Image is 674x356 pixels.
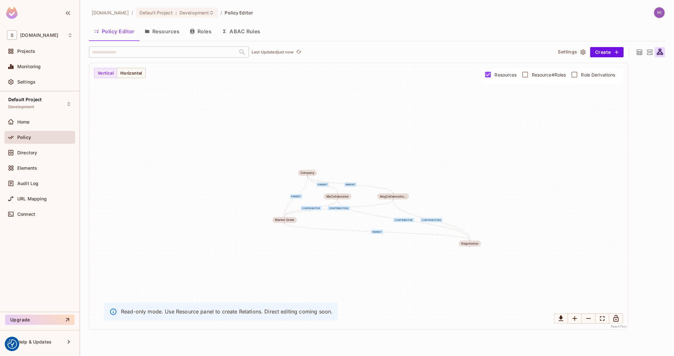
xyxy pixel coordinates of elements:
[8,104,34,109] span: Development
[140,23,185,39] button: Resources
[554,313,623,324] div: Small button group
[532,72,566,78] span: Resource#Roles
[556,47,588,57] button: Settings
[252,50,293,55] p: Last Updated just now
[17,49,35,54] span: Projects
[328,206,350,210] div: contributor2
[217,23,266,39] button: ABAC Rules
[17,212,35,217] span: Connect
[393,200,470,240] g: Edge from NegCollaborator to negotiation
[495,72,517,78] span: Resources
[221,10,222,16] li: /
[371,230,383,234] div: parent
[285,224,470,240] g: Edge from market_order to negotiation
[344,182,356,187] div: parent
[461,242,478,246] div: Negotiation
[301,171,314,175] div: Company
[568,313,582,324] button: Zoom In
[295,48,302,56] button: refresh
[20,33,58,38] span: Workspace: sea.live
[17,119,30,125] span: Home
[7,339,17,349] button: Consent Preferences
[611,325,627,328] a: React Flow attribution
[293,48,302,56] span: Click to refresh data
[17,64,41,69] span: Monitoring
[459,241,481,247] span: negotiation
[609,313,623,324] button: Lock Graph
[590,47,624,57] button: Create
[17,79,36,85] span: Settings
[654,7,665,18] img: michal.wojcik@testshipping.com
[7,30,17,40] span: S
[92,10,129,16] span: the active workspace
[185,23,217,39] button: Roles
[89,23,140,39] button: Policy Editor
[17,339,52,344] span: Help & Updates
[338,200,470,240] g: Edge from MoCollaborator to negotiation
[595,313,609,324] button: Fit View
[421,218,442,222] div: contributor2
[581,72,615,78] span: Role Derivations
[8,97,42,102] span: Default Project
[225,10,253,16] span: Policy Editor
[17,196,47,201] span: URL Mapping
[5,315,75,325] button: Upgrade
[296,49,301,55] span: refresh
[324,193,351,199] span: MoCollaborator
[175,10,177,15] span: :
[17,135,31,140] span: Policy
[394,218,414,222] div: contributor
[272,217,297,223] span: market_order
[380,195,406,198] div: NegCollaborator...
[94,68,117,78] button: Vertical
[180,10,209,16] span: Development
[275,218,294,222] div: Market Order
[140,10,173,16] span: Default Project
[308,176,393,193] g: Edge from company to NegCollaborator
[298,170,317,176] span: company
[290,194,302,198] div: parent
[117,68,146,78] button: Horizontal
[17,150,37,155] span: Directory
[554,313,568,324] button: Download graph as image
[6,7,18,19] img: SReyMgAAAABJRU5ErkJggg==
[17,181,38,186] span: Audit Log
[121,308,333,315] p: Read-only mode. Use Resource panel to create Relations. Direct editing coming soon.
[377,193,409,199] span: key: NegCollaborator name: NegCollaborator
[317,182,328,187] div: parent
[132,10,133,16] li: /
[582,313,596,324] button: Zoom Out
[17,166,37,171] span: Elements
[301,206,321,210] div: contributor
[7,339,17,349] img: Revisit consent button
[94,68,146,78] div: Small button group
[326,195,349,198] div: MoCollaborator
